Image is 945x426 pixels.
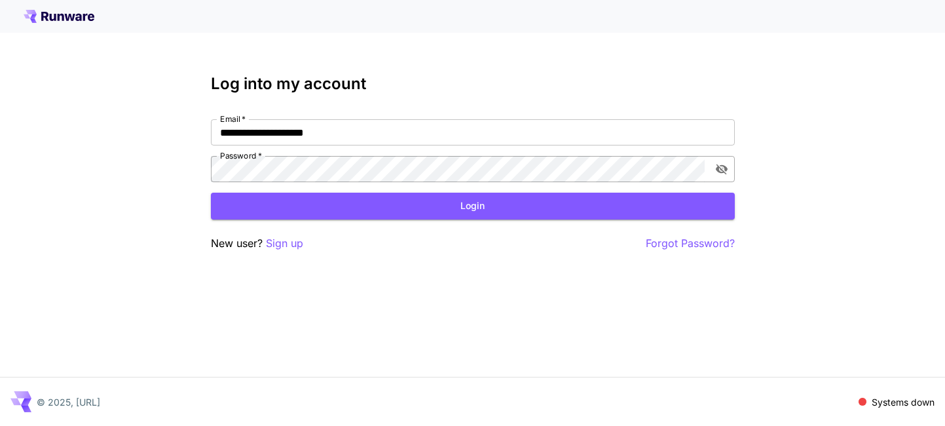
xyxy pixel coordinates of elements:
button: toggle password visibility [710,157,733,181]
h3: Log into my account [211,75,735,93]
button: Login [211,193,735,220]
button: Forgot Password? [646,235,735,252]
label: Email [220,113,246,125]
p: New user? [211,235,303,252]
p: © 2025, [URL] [37,395,100,409]
label: Password [220,150,262,161]
button: Sign up [266,235,303,252]
p: Systems down [872,395,935,409]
